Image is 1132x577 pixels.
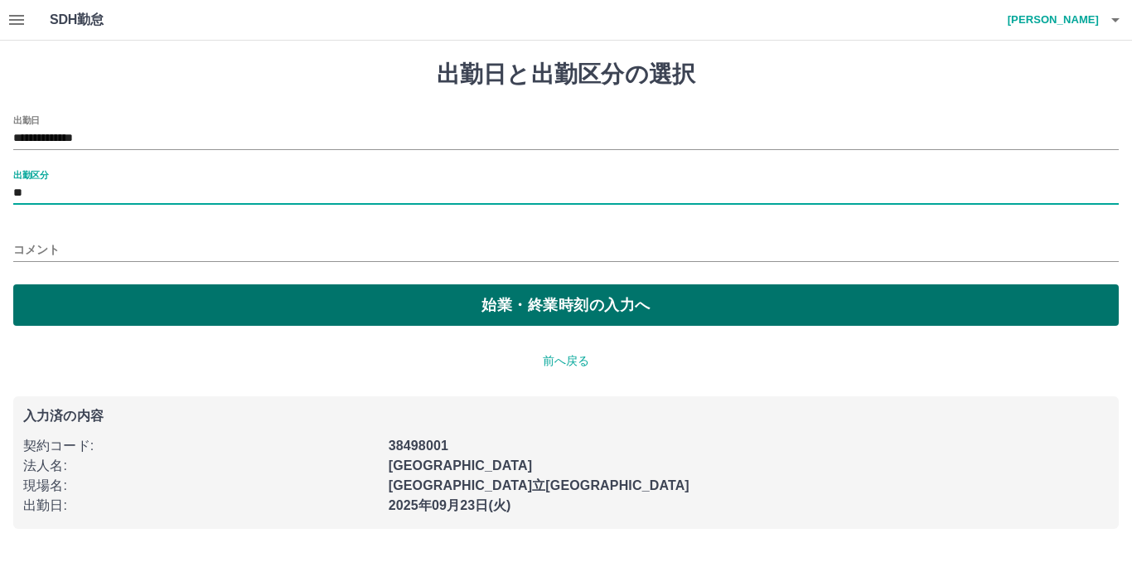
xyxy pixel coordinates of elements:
label: 出勤日 [13,114,40,126]
p: 前へ戻る [13,352,1119,370]
p: 法人名 : [23,456,379,476]
b: 2025年09月23日(火) [389,498,511,512]
p: 入力済の内容 [23,410,1109,423]
p: 出勤日 : [23,496,379,516]
b: 38498001 [389,439,448,453]
h1: 出勤日と出勤区分の選択 [13,61,1119,89]
p: 契約コード : [23,436,379,456]
p: 現場名 : [23,476,379,496]
b: [GEOGRAPHIC_DATA] [389,458,533,473]
b: [GEOGRAPHIC_DATA]立[GEOGRAPHIC_DATA] [389,478,689,492]
button: 始業・終業時刻の入力へ [13,284,1119,326]
label: 出勤区分 [13,168,48,181]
